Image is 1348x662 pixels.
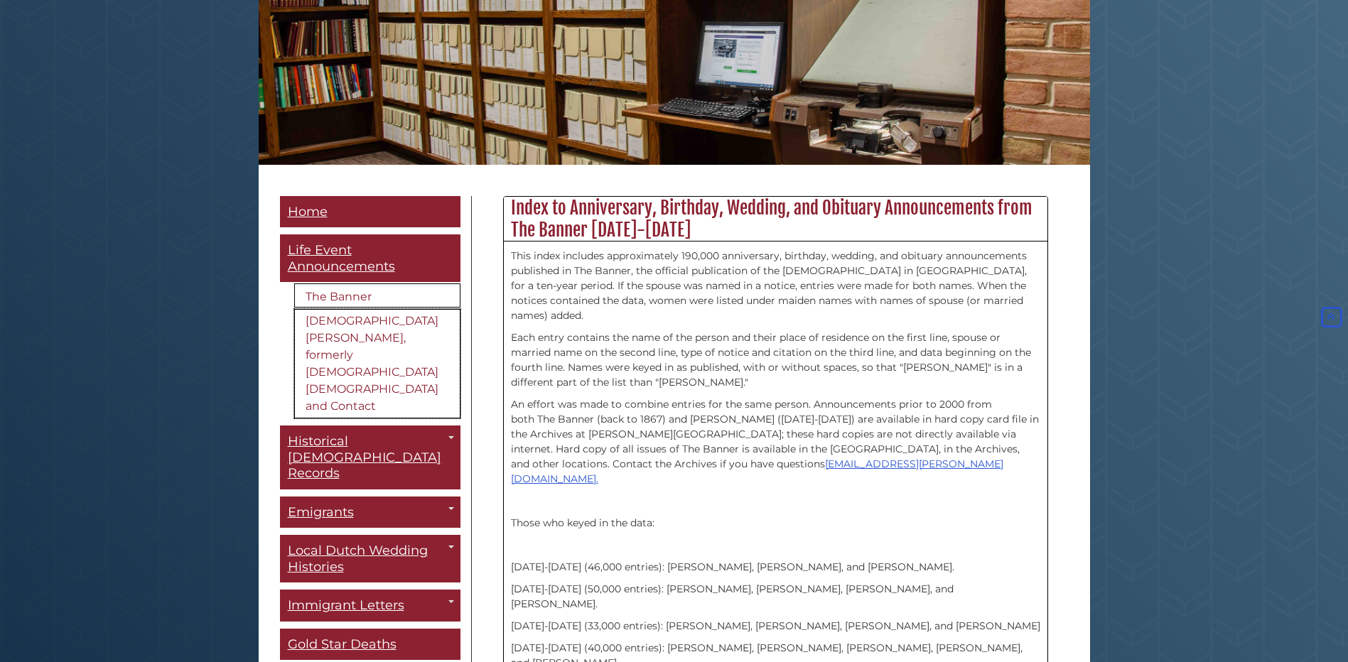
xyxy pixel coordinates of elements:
[288,242,395,274] span: Life Event Announcements
[511,582,1040,612] p: [DATE]-[DATE] (50,000 entries): [PERSON_NAME], [PERSON_NAME], [PERSON_NAME], and [PERSON_NAME].
[511,560,1040,575] p: [DATE]-[DATE] (46,000 entries): [PERSON_NAME], [PERSON_NAME], and [PERSON_NAME].
[511,330,1040,390] p: Each entry contains the name of the person and their place of residence on the first line, spouse...
[288,636,397,652] span: Gold Star Deaths
[280,629,460,661] a: Gold Star Deaths
[504,197,1047,242] h2: Index to Anniversary, Birthday, Wedding, and Obituary Announcements from The Banner [DATE]-[DATE]
[288,204,328,219] span: Home
[288,597,404,613] span: Immigrant Letters
[288,504,354,520] span: Emigrants
[294,283,460,308] a: The Banner
[1318,310,1344,323] a: Back to Top
[280,234,460,282] a: Life Event Announcements
[511,457,1003,485] a: [EMAIL_ADDRESS][PERSON_NAME][DOMAIN_NAME].
[280,496,460,528] a: Emigrants
[511,619,1040,634] p: [DATE]-[DATE] (33,000 entries): [PERSON_NAME], [PERSON_NAME], [PERSON_NAME], and [PERSON_NAME]
[288,543,428,575] span: Local Dutch Wedding Histories
[288,433,441,481] span: Historical [DEMOGRAPHIC_DATA] Records
[280,425,460,489] a: Historical [DEMOGRAPHIC_DATA] Records
[511,397,1040,487] p: An effort was made to combine entries for the same person. Announcements prior to 2000 from both ...
[280,196,460,228] a: Home
[511,516,1040,531] p: Those who keyed in the data:
[511,249,1040,323] p: This index includes approximately 190,000 anniversary, birthday, wedding, and obituary announceme...
[294,309,460,418] a: [DEMOGRAPHIC_DATA][PERSON_NAME], formerly [DEMOGRAPHIC_DATA] [DEMOGRAPHIC_DATA] and Contact
[280,590,460,622] a: Immigrant Letters
[280,535,460,582] a: Local Dutch Wedding Histories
